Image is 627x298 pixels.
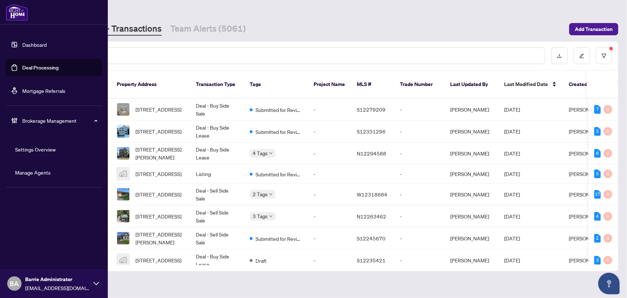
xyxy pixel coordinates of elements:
span: [DATE] [504,191,520,198]
span: [EMAIL_ADDRESS][DOMAIN_NAME] [25,284,90,292]
a: Dashboard [22,41,47,48]
td: Listing [190,164,244,184]
img: thumbnail-img [117,210,129,222]
div: 5 [594,170,601,178]
td: Deal - Buy Side Lease [190,249,244,271]
div: 4 [594,212,601,221]
div: 5 [594,127,601,136]
div: 7 [594,105,601,114]
img: thumbnail-img [117,103,129,116]
a: Deal Processing [22,64,59,71]
td: Deal - Sell Side Sale [190,206,244,227]
span: [DATE] [504,106,520,113]
span: edit [579,53,584,58]
td: - [308,121,351,143]
button: download [551,48,568,64]
td: [PERSON_NAME] [444,164,498,184]
td: [PERSON_NAME] [444,227,498,249]
span: 2 Tags [253,190,268,198]
span: [PERSON_NAME] [569,150,608,157]
td: - [394,184,444,206]
span: Brokerage Management [22,117,97,125]
td: [PERSON_NAME] [444,121,498,143]
img: logo [6,4,28,21]
span: [DATE] [504,171,520,177]
span: S12245670 [357,235,386,241]
td: [PERSON_NAME] [444,143,498,164]
span: S12279209 [357,106,386,113]
span: [DATE] [504,213,520,220]
span: Add Transaction [575,23,613,35]
span: Barrie Administrator [25,275,90,283]
span: [PERSON_NAME] [569,171,608,177]
div: 0 [604,149,612,158]
td: - [308,227,351,249]
td: - [308,206,351,227]
td: [PERSON_NAME] [444,206,498,227]
a: Team Alerts (5061) [170,23,246,36]
span: [STREET_ADDRESS][PERSON_NAME] [135,230,184,246]
div: 0 [604,170,612,178]
button: Open asap [598,273,620,294]
div: 0 [604,105,612,114]
div: 0 [604,256,612,265]
th: Trade Number [394,71,444,99]
td: Deal - Buy Side Lease [190,143,244,164]
span: Submitted for Review [255,170,302,178]
a: Manage Agents [15,169,51,176]
span: [PERSON_NAME] [569,213,608,220]
span: down [269,193,273,196]
span: Draft [255,257,267,265]
span: filter [601,53,607,58]
span: down [269,152,273,155]
td: - [394,121,444,143]
span: 4 Tags [253,149,268,157]
button: filter [596,48,612,64]
td: Deal - Sell Side Sale [190,227,244,249]
td: - [394,99,444,121]
td: Deal - Buy Side Sale [190,99,244,121]
div: 2 [594,234,601,243]
span: 3 Tags [253,212,268,220]
span: [PERSON_NAME] [569,235,608,241]
td: [PERSON_NAME] [444,99,498,121]
span: [PERSON_NAME] [569,191,608,198]
td: - [394,143,444,164]
td: [PERSON_NAME] [444,249,498,271]
span: [STREET_ADDRESS] [135,127,181,135]
div: 6 [594,149,601,158]
td: - [308,99,351,121]
span: [STREET_ADDRESS] [135,190,181,198]
td: - [308,143,351,164]
button: edit [573,48,590,64]
span: Submitted for Review [255,106,302,114]
span: down [269,215,273,218]
span: S12235421 [357,257,386,263]
div: 0 [604,234,612,243]
td: - [394,227,444,249]
th: Tags [244,71,308,99]
span: [STREET_ADDRESS] [135,256,181,264]
span: N12294588 [357,150,386,157]
td: - [308,164,351,184]
img: thumbnail-img [117,254,129,266]
div: 0 [604,212,612,221]
span: W12318684 [357,191,387,198]
td: Deal - Buy Side Lease [190,121,244,143]
td: - [308,249,351,271]
th: Created By [563,71,606,99]
span: Last Modified Date [504,80,548,88]
span: download [557,53,562,58]
span: Submitted for Review [255,235,302,243]
div: 0 [604,190,612,199]
th: MLS # [351,71,394,99]
td: - [394,164,444,184]
span: [DATE] [504,257,520,263]
span: [PERSON_NAME] [569,128,608,135]
th: Transaction Type [190,71,244,99]
span: [DATE] [504,128,520,135]
span: N12263462 [357,213,386,220]
span: [DATE] [504,235,520,241]
span: Submitted for Review [255,128,302,136]
a: Mortgage Referrals [22,87,65,94]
